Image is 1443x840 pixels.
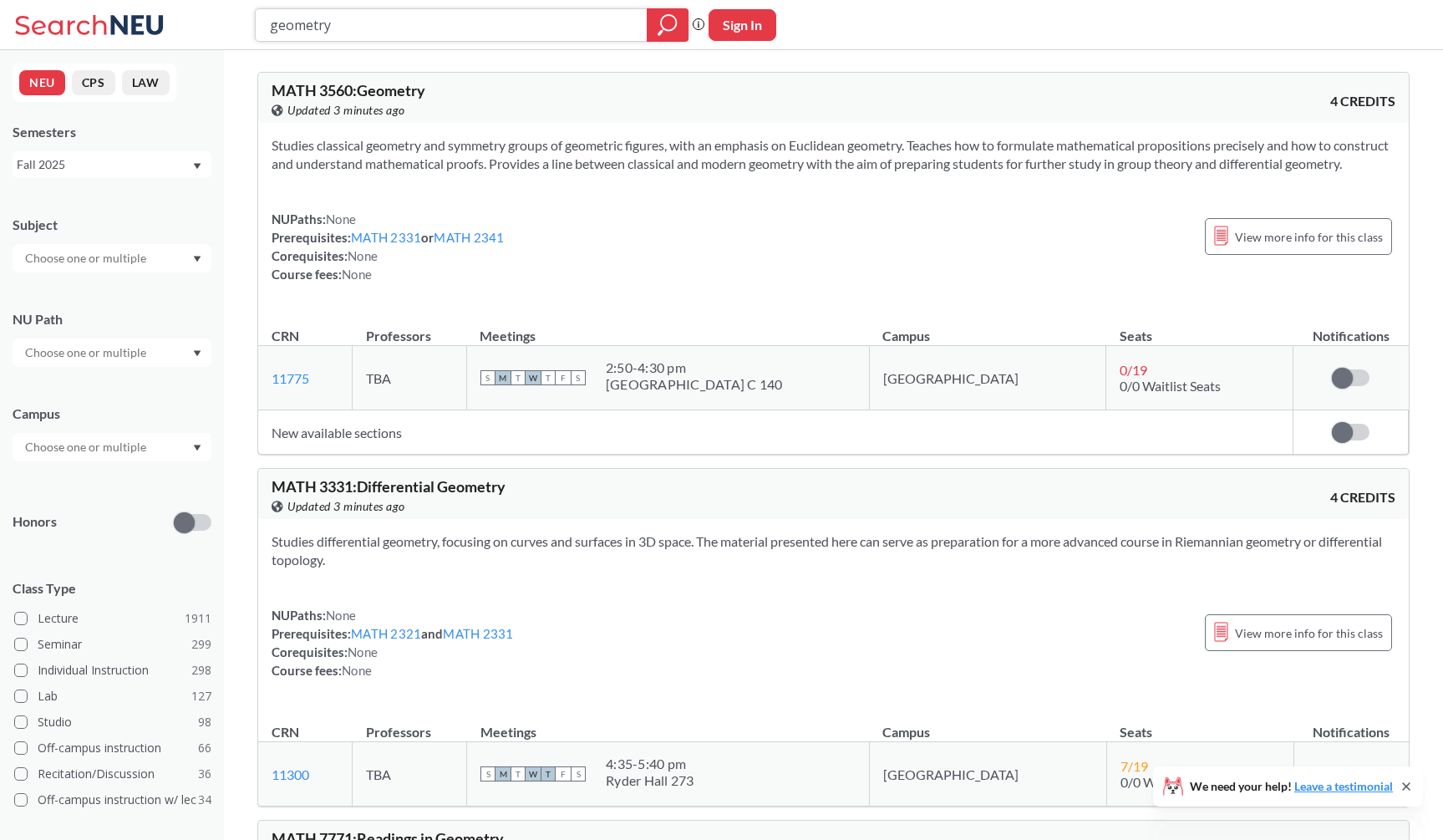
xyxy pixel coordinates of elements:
input: Choose one or multiple [17,343,157,363]
span: 0 / 19 [1120,362,1147,378]
a: MATH 2331 [351,230,421,245]
svg: Dropdown arrow [193,256,201,262]
span: W [526,370,541,385]
th: Seats [1106,310,1293,346]
span: Class Type [13,579,211,598]
a: MATH 2321 [351,626,421,641]
span: Updated 3 minutes ago [287,101,405,120]
span: MATH 3331 : Differential Geometry [272,477,506,496]
span: F [556,370,571,385]
span: 4 CREDITS [1330,92,1395,110]
span: T [511,766,526,781]
span: 298 [191,661,211,680]
th: Meetings [467,706,870,742]
span: T [541,370,556,385]
div: Dropdown arrow [13,339,211,367]
th: Meetings [466,310,869,346]
a: 11775 [272,370,309,386]
div: magnifying glass [647,8,688,42]
span: None [348,248,378,263]
span: F [556,766,571,781]
input: Class, professor, course number, "phrase" [268,11,635,39]
section: Studies differential geometry, focusing on curves and surfaces in 3D space. The material presente... [272,532,1395,569]
span: M [495,766,511,781]
label: Off-campus instruction [14,737,211,759]
p: Honors [13,512,57,532]
span: S [571,370,586,385]
div: Dropdown arrow [13,433,211,461]
span: 127 [191,687,211,705]
span: None [326,211,356,227]
span: T [511,370,526,385]
span: None [342,267,372,282]
td: New available sections [258,410,1293,455]
th: Seats [1106,706,1293,742]
div: Fall 2025 [17,155,191,174]
span: S [480,766,495,781]
span: M [495,370,511,385]
span: 0/0 Waitlist Seats [1120,378,1221,394]
span: 299 [191,635,211,654]
span: S [480,370,495,385]
span: W [526,766,541,781]
span: None [342,663,372,678]
section: Studies classical geometry and symmetry groups of geometric figures, with an emphasis on Euclidea... [272,136,1395,173]
button: NEU [19,70,65,95]
td: [GEOGRAPHIC_DATA] [869,742,1106,807]
div: NU Path [13,310,211,328]
svg: Dropdown arrow [193,163,201,170]
span: We need your help! [1190,781,1393,792]
button: Sign In [709,9,776,41]
th: Campus [869,706,1106,742]
input: Choose one or multiple [17,437,157,457]
span: S [571,766,586,781]
label: Studio [14,711,211,733]
span: 4 CREDITS [1330,488,1395,507]
a: MATH 2331 [443,626,513,641]
td: TBA [353,742,467,807]
span: 0/0 Waitlist Seats [1120,774,1222,790]
span: None [348,644,378,659]
div: Fall 2025Dropdown arrow [13,151,211,178]
th: Campus [869,310,1106,346]
svg: magnifying glass [658,13,678,37]
svg: Dropdown arrow [193,445,201,451]
span: 34 [198,791,211,809]
span: View more info for this class [1235,623,1383,644]
label: Lecture [14,608,211,629]
label: Seminar [14,634,211,655]
div: Subject [13,216,211,234]
span: 98 [198,713,211,731]
div: 4:35 - 5:40 pm [606,756,694,772]
span: T [541,766,556,781]
td: [GEOGRAPHIC_DATA] [869,346,1106,410]
input: Choose one or multiple [17,248,157,268]
div: Semesters [13,123,211,141]
span: Updated 3 minutes ago [287,497,405,516]
td: TBA [353,346,467,410]
div: NUPaths: Prerequisites: and Corequisites: Course fees: [272,606,514,680]
div: Dropdown arrow [13,244,211,272]
svg: Dropdown arrow [193,350,201,357]
label: Off-campus instruction w/ lec [14,789,211,811]
div: CRN [272,723,299,741]
th: Professors [353,706,467,742]
span: None [326,608,356,623]
th: Notifications [1293,706,1409,742]
label: Recitation/Discussion [14,763,211,785]
span: 66 [198,739,211,757]
span: 36 [198,765,211,783]
th: Professors [353,310,467,346]
a: MATH 2341 [434,230,504,245]
label: Individual Instruction [14,659,211,681]
span: MATH 3560 : Geometry [272,81,425,99]
span: 1911 [185,609,211,628]
div: Campus [13,405,211,423]
a: Leave a testimonial [1294,779,1393,793]
span: View more info for this class [1235,227,1383,247]
span: 7 / 19 [1120,758,1148,774]
th: Notifications [1293,310,1409,346]
div: NUPaths: Prerequisites: or Corequisites: Course fees: [272,210,505,283]
div: Ryder Hall 273 [606,772,694,789]
div: 2:50 - 4:30 pm [606,359,783,376]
